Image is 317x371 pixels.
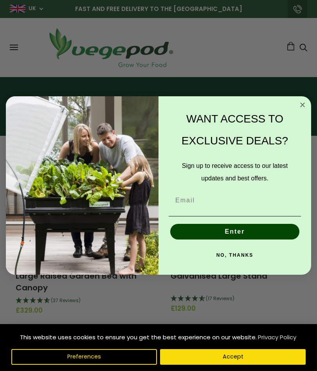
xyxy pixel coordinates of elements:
input: Email [169,193,301,208]
span: This website uses cookies to ensure you get the best experience on our website. [20,333,257,341]
a: Privacy Policy (opens in a new tab) [257,330,297,344]
button: Accept [160,349,306,365]
button: Close dialog [298,100,307,110]
button: Preferences [11,349,157,365]
button: NO, THANKS [169,247,301,263]
span: WANT ACCESS TO EXCLUSIVE DEALS? [182,113,288,147]
button: Enter [170,224,299,240]
img: e9d03583-1bb1-490f-ad29-36751b3212ff.jpeg [6,96,158,275]
span: Sign up to receive access to our latest updates and best offers. [182,162,288,182]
